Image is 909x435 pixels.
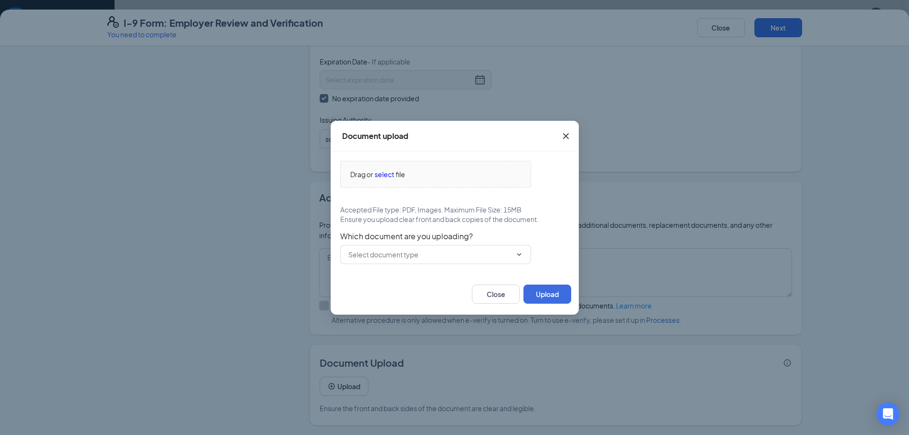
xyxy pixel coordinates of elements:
[560,130,572,142] svg: Cross
[396,169,405,180] span: file
[342,130,408,141] div: Document upload
[340,232,569,241] span: Which document are you uploading?
[523,285,571,304] button: Upload
[877,403,899,425] div: Open Intercom Messenger
[375,169,394,180] span: select
[340,214,539,224] span: Ensure you upload clear front and back copies of the document.
[515,251,523,258] svg: ChevronDown
[348,249,512,260] input: Select document type
[340,205,522,214] span: Accepted File type: PDF, Images. Maximum File Size: 15MB
[341,161,531,187] span: Drag orselectfile
[553,121,579,151] button: Close
[472,285,520,304] button: Close
[350,169,373,180] span: Drag or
